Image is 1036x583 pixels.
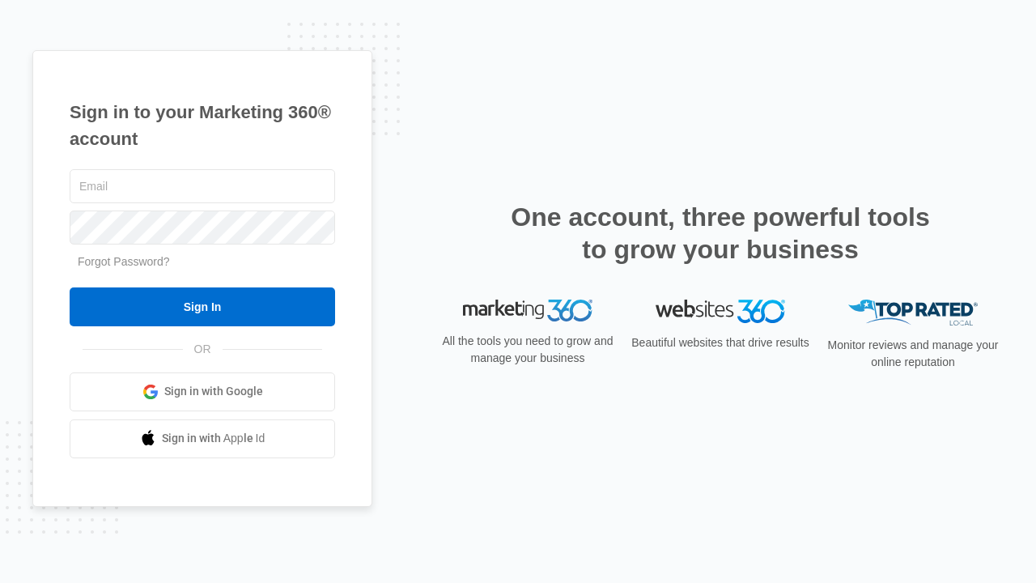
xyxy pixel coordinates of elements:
[183,341,223,358] span: OR
[70,419,335,458] a: Sign in with Apple Id
[162,430,265,447] span: Sign in with Apple Id
[164,383,263,400] span: Sign in with Google
[70,287,335,326] input: Sign In
[78,255,170,268] a: Forgot Password?
[463,300,592,322] img: Marketing 360
[848,300,978,326] img: Top Rated Local
[822,337,1004,371] p: Monitor reviews and manage your online reputation
[630,334,811,351] p: Beautiful websites that drive results
[70,169,335,203] input: Email
[437,333,618,367] p: All the tools you need to grow and manage your business
[656,300,785,323] img: Websites 360
[70,99,335,152] h1: Sign in to your Marketing 360® account
[70,372,335,411] a: Sign in with Google
[506,201,935,266] h2: One account, three powerful tools to grow your business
